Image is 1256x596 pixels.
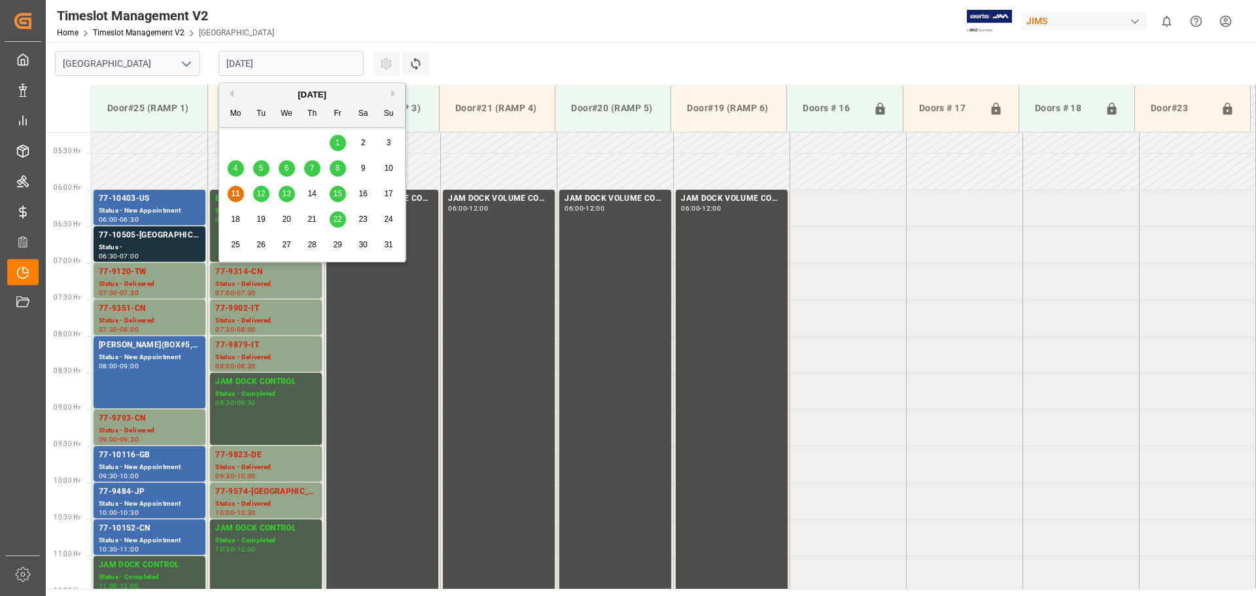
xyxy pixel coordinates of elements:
div: 07:30 [99,326,118,332]
div: Choose Friday, August 8th, 2025 [330,160,346,177]
div: 12:00 [585,205,604,211]
div: Choose Saturday, August 2nd, 2025 [355,135,372,151]
span: 24 [384,215,392,224]
span: 20 [282,215,290,224]
span: 31 [384,240,392,249]
div: 10:00 [237,473,256,479]
div: 09:30 [215,473,234,479]
div: Status - Completed [215,205,317,217]
div: 07:00 [120,253,139,259]
div: - [118,510,120,516]
div: Mo [228,106,244,122]
span: 10:00 Hr [54,477,80,484]
div: 77-10505-[GEOGRAPHIC_DATA] [99,229,200,242]
div: 08:00 [99,363,118,369]
img: Exertis%20JAM%20-%20Email%20Logo.jpg_1722504956.jpg [967,10,1012,33]
div: 10:30 [120,510,139,516]
div: - [118,546,120,552]
div: Choose Friday, August 15th, 2025 [330,186,346,202]
span: 07:30 Hr [54,294,80,301]
div: 11:00 [99,583,118,589]
div: 06:00 [215,217,234,222]
a: Home [57,28,78,37]
div: [DATE] [219,88,405,101]
span: 08:00 Hr [54,330,80,338]
div: Choose Wednesday, August 27th, 2025 [279,237,295,253]
div: Choose Thursday, August 14th, 2025 [304,186,321,202]
span: 08:30 Hr [54,367,80,374]
span: 22 [333,215,341,224]
div: 77-9574-[GEOGRAPHIC_DATA] [215,485,317,499]
div: Choose Wednesday, August 20th, 2025 [279,211,295,228]
span: 5 [259,164,264,173]
div: 08:00 [215,363,234,369]
div: Timeslot Management V2 [57,6,274,26]
div: Status - Delivered [215,279,317,290]
div: 08:30 [215,400,234,406]
div: - [118,473,120,479]
div: Choose Monday, August 18th, 2025 [228,211,244,228]
div: 12:00 [469,205,488,211]
span: 8 [336,164,340,173]
div: 08:00 [120,326,139,332]
span: 11 [231,189,239,198]
span: 06:00 Hr [54,184,80,191]
div: JAM DOCK VOLUME CONTROL [448,192,549,205]
span: 11:30 Hr [54,587,80,594]
div: - [118,253,120,259]
div: 10:00 [99,510,118,516]
div: 08:00 [237,326,256,332]
div: - [234,290,236,296]
div: - [234,326,236,332]
div: 77-9823-DE [215,449,317,462]
button: open menu [176,54,196,74]
div: Sa [355,106,372,122]
div: Choose Tuesday, August 12th, 2025 [253,186,270,202]
span: 12 [256,189,265,198]
button: Previous Month [226,90,234,97]
div: JAM DOCK CONTROL [215,376,317,389]
div: 12:00 [237,546,256,552]
div: Status - Delivered [99,279,200,290]
div: - [234,546,236,552]
div: Choose Monday, August 4th, 2025 [228,160,244,177]
div: Choose Tuesday, August 19th, 2025 [253,211,270,228]
div: - [118,290,120,296]
span: 2 [361,138,366,147]
div: Choose Thursday, August 7th, 2025 [304,160,321,177]
div: Th [304,106,321,122]
div: - [584,205,585,211]
div: 77-9902-IT [215,302,317,315]
span: 13 [282,189,290,198]
div: Door#23 [1145,96,1215,121]
span: 14 [307,189,316,198]
div: Doors # 17 [914,96,984,121]
div: Choose Sunday, August 17th, 2025 [381,186,397,202]
div: 77-9351-CN [99,302,200,315]
div: Choose Monday, August 11th, 2025 [228,186,244,202]
div: Choose Wednesday, August 6th, 2025 [279,160,295,177]
span: 10:30 Hr [54,514,80,521]
div: Status - Delivered [99,425,200,436]
div: Tu [253,106,270,122]
div: - [467,205,469,211]
div: JAM DOCK CONTROL [99,559,200,572]
div: 07:00 [215,290,234,296]
div: Fr [330,106,346,122]
div: Status - New Appointment [99,535,200,546]
div: 07:00 [99,290,118,296]
div: Choose Thursday, August 28th, 2025 [304,237,321,253]
div: We [279,106,295,122]
div: Su [381,106,397,122]
div: 10:30 [99,546,118,552]
div: 77-9314-CN [215,266,317,279]
div: 10:30 [215,546,234,552]
div: - [234,473,236,479]
div: [PERSON_NAME](BOX#5,BOX#6) [99,339,200,352]
div: 10:00 [215,510,234,516]
div: Door#21 (RAMP 4) [450,96,544,120]
div: 07:30 [237,290,256,296]
div: - [234,400,236,406]
div: JAM DOCK VOLUME CONTROL [681,192,782,205]
div: 77-9879-IT [215,339,317,352]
